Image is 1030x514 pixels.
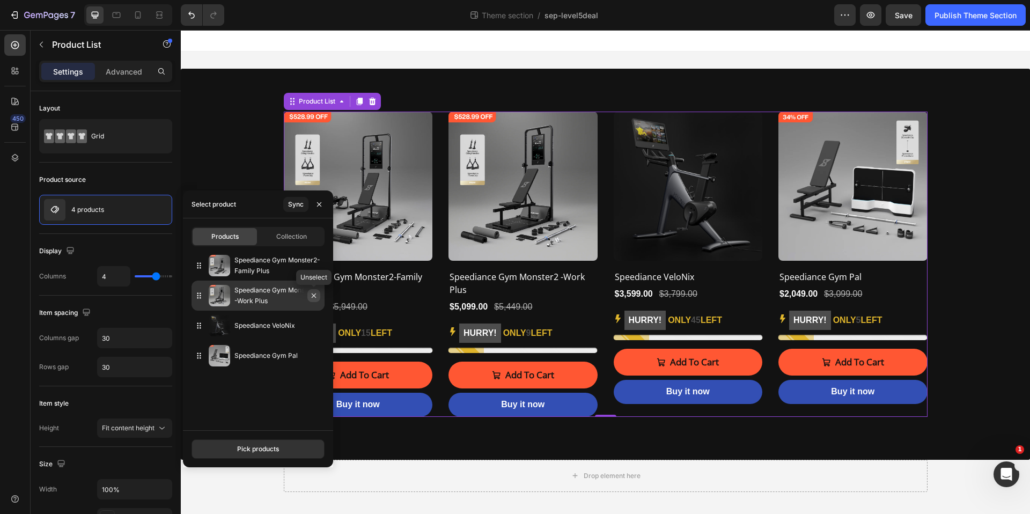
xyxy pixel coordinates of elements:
[98,480,172,499] input: Auto
[268,269,308,284] div: $5,099.00
[268,363,417,387] button: Buy it now
[510,285,520,295] span: 45
[91,124,157,149] div: Grid
[403,442,460,450] div: Drop element here
[477,256,518,271] div: $3,799.00
[106,66,142,77] p: Advanced
[209,285,230,306] img: collections
[608,281,650,300] mark: HURRY!
[480,10,535,21] span: Theme section
[39,333,79,343] div: Columns gap
[39,175,86,185] div: Product source
[71,206,104,214] p: 4 products
[598,256,638,271] div: $2,049.00
[98,328,172,348] input: Auto
[1016,445,1024,454] span: 1
[608,280,702,301] p: ONLY LEFT
[642,256,682,271] div: $3,099.00
[39,484,57,494] div: Width
[39,271,66,281] div: Columns
[278,293,320,313] mark: HURRY!
[192,439,325,459] button: Pick products
[268,239,417,267] a: Speediance Gym Monster2 -Work Plus
[886,4,921,26] button: Save
[192,200,236,209] div: Select product
[39,399,69,408] div: Item style
[345,298,350,307] span: 9
[598,239,747,254] a: Speediance Gym Pal
[97,418,172,438] button: Fit content height
[433,319,582,346] button: Add to cart
[39,306,93,320] div: Item spacing
[39,362,69,372] div: Rows gap
[53,66,83,77] p: Settings
[489,325,538,339] div: Add to cart
[538,10,540,21] span: /
[654,325,703,339] div: Add to cart
[39,423,59,433] div: Height
[433,350,582,374] button: Buy it now
[234,350,320,361] p: Speediance Gym Pal
[98,267,130,286] input: Auto
[234,285,320,306] p: Speediance Gym Monster2 -Work Plus
[209,255,230,276] img: collections
[209,315,230,336] img: collections
[598,319,747,346] button: Add to cart
[116,67,157,76] div: Product List
[234,255,320,276] p: Speediance Gym Monster2-Family Plus
[211,232,239,241] span: Products
[935,10,1017,21] div: Publish Theme Section
[325,338,373,352] div: Add to cart
[650,354,694,370] div: Buy it now
[39,104,60,113] div: Layout
[994,461,1019,487] iframe: Intercom live chat
[39,457,68,472] div: Size
[98,357,172,377] input: Auto
[4,4,80,26] button: 7
[444,280,541,301] p: ONLY LEFT
[209,345,230,366] img: collections
[234,320,320,331] p: Speediance VeloNix
[10,114,26,123] div: 450
[268,332,417,358] button: Add to cart
[545,10,598,21] span: sep-level5deal
[70,9,75,21] p: 7
[283,197,308,212] button: Sync
[181,30,1030,514] iframe: Design area
[39,244,77,259] div: Display
[320,367,364,383] div: Buy it now
[598,82,747,231] a: Speediance Gym Pal
[433,256,473,271] div: $3,599.00
[925,4,1026,26] button: Publish Theme Section
[895,11,913,20] span: Save
[44,199,65,221] img: product feature img
[278,293,372,314] p: ONLY LEFT
[102,424,154,432] span: Fit content height
[312,269,352,284] div: $5,449.00
[52,38,143,51] p: Product List
[675,285,680,295] span: 5
[433,239,582,254] a: Speediance VeloNix
[433,82,582,231] a: Speediance VeloNix
[268,82,417,231] a: Speediance Gym Monster2 -Work Plus
[181,4,224,26] div: Undo/Redo
[288,200,304,209] div: Sync
[598,350,747,374] button: Buy it now
[444,281,485,300] mark: HURRY!
[276,232,307,241] span: Collection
